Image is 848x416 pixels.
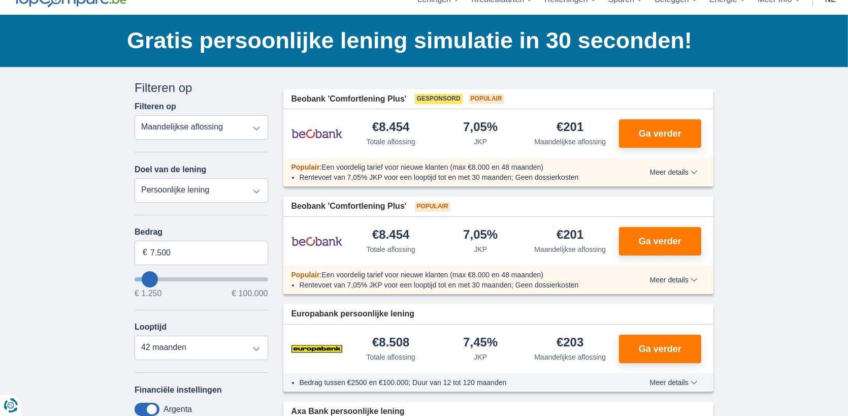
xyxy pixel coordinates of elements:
[135,323,167,332] label: Looptijd
[372,336,409,350] div: €8.508
[291,121,342,146] img: product.pl.alt Beobank
[463,336,498,350] div: 7,45%
[415,94,463,104] span: Gesponsord
[619,335,701,363] button: Ga verder
[642,276,705,284] button: Meer details
[135,102,176,111] label: Filteren op
[557,121,583,135] div: €201
[474,137,487,147] div: JKP
[650,276,698,283] span: Meer details
[300,172,613,182] li: Rentevoet van 7,05% JKP voor een looptijd tot en met 30 maanden; Geen dossierkosten
[650,169,698,176] span: Meer details
[557,229,583,242] div: €201
[291,201,407,212] span: Beobank 'Comfortlening Plus'
[534,137,606,147] div: Maandelijkse aflossing
[639,344,681,354] span: Ga verder
[372,229,409,242] div: €8.454
[164,405,192,414] label: Argenta
[143,247,147,259] span: €
[300,377,613,388] li: Bedrag tussen €2500 en €100.000; Duur van 12 tot 120 maanden
[463,121,498,135] div: 7,05%
[474,352,487,362] div: JKP
[474,244,487,254] div: JKP
[534,352,606,362] div: Maandelijkse aflossing
[283,270,621,280] div: :
[291,336,342,362] img: product.pl.alt Europabank
[463,229,498,242] div: 7,05%
[650,379,698,386] span: Meer details
[135,290,161,298] span: € 1.250
[639,237,681,246] span: Ga verder
[366,137,415,147] div: Totale aflossing
[283,162,621,172] div: :
[372,121,409,135] div: €8.454
[642,378,705,387] button: Meer details
[642,168,705,176] button: Meer details
[135,386,222,395] label: Financiële instellingen
[415,202,450,212] span: Populair
[291,308,415,320] span: Europabank persoonlijke lening
[135,79,268,97] div: Filteren op
[619,227,701,255] button: Ga verder
[300,280,613,290] li: Rentevoet van 7,05% JKP voor een looptijd tot en met 30 maanden; Geen dossierkosten
[135,165,206,174] label: Doel van de lening
[557,336,583,350] div: €203
[232,290,268,298] span: € 100.000
[639,129,681,138] span: Ga verder
[291,229,342,254] img: product.pl.alt Beobank
[619,119,701,148] button: Ga verder
[321,163,543,171] span: Een voordelig tarief voor nieuwe klanten (max €8.000 en 48 maanden)
[291,93,407,105] span: Beobank 'Comfortlening Plus'
[135,228,268,237] label: Bedrag
[291,271,320,279] span: Populair
[366,352,415,362] div: Totale aflossing
[135,277,268,281] input: wantToBorrow
[534,244,606,254] div: Maandelijkse aflossing
[291,163,320,171] span: Populair
[127,25,713,56] h1: Gratis persoonlijke lening simulatie in 30 seconden!
[366,244,415,254] div: Totale aflossing
[321,271,543,279] span: Een voordelig tarief voor nieuwe klanten (max €8.000 en 48 maanden)
[469,94,504,104] span: Populair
